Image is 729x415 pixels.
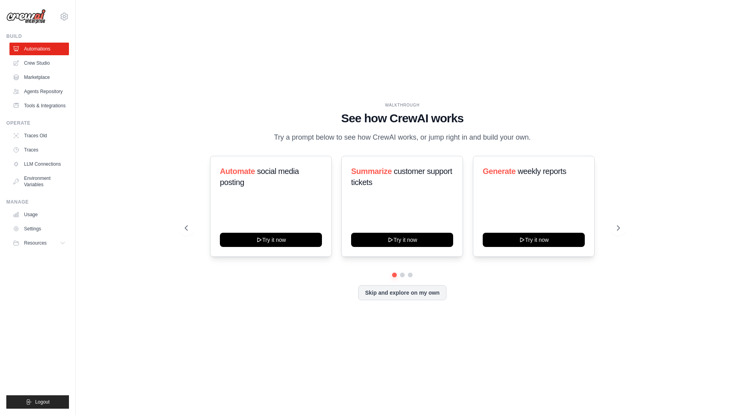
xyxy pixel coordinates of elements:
img: Logo [6,9,46,24]
span: Summarize [351,167,392,176]
span: Generate [483,167,516,176]
div: WALKTHROUGH [185,102,620,108]
a: Agents Repository [9,85,69,98]
span: social media posting [220,167,299,187]
span: Resources [24,240,46,246]
span: weekly reports [517,167,566,176]
span: customer support tickets [351,167,452,187]
a: Traces [9,144,69,156]
span: Automate [220,167,255,176]
a: LLM Connections [9,158,69,170]
a: Traces Old [9,129,69,142]
div: Operate [6,120,69,126]
div: Manage [6,199,69,205]
button: Resources [9,237,69,249]
a: Usage [9,208,69,221]
a: Crew Studio [9,57,69,69]
button: Try it now [220,233,322,247]
div: Build [6,33,69,39]
button: Logout [6,395,69,409]
a: Environment Variables [9,172,69,191]
a: Marketplace [9,71,69,84]
h1: See how CrewAI works [185,111,620,125]
button: Try it now [351,233,453,247]
button: Try it now [483,233,585,247]
button: Skip and explore on my own [358,285,446,300]
a: Tools & Integrations [9,99,69,112]
a: Automations [9,43,69,55]
a: Settings [9,222,69,235]
p: Try a prompt below to see how CrewAI works, or jump right in and build your own. [270,132,535,143]
span: Logout [35,399,50,405]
